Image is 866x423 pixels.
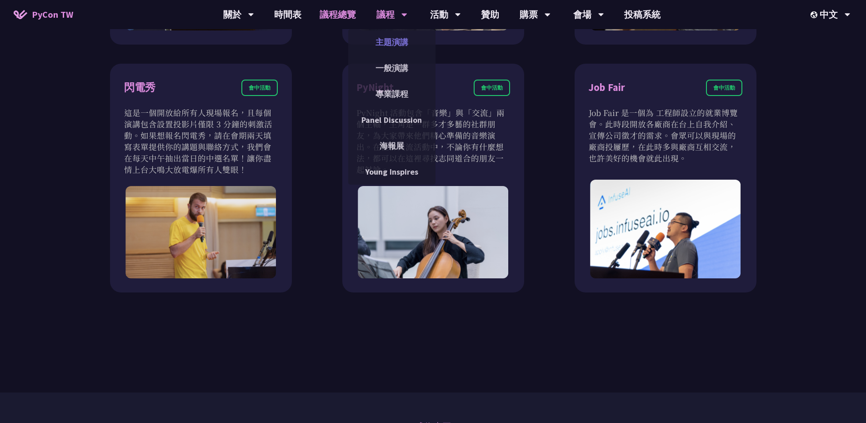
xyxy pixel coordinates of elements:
a: 海報展 [348,135,436,156]
img: Job Fair [590,180,741,279]
p: Job Fair 是一個為 工程師設立的就業博覽會。此時段開放各廠商在台上自我介紹、宣傳公司徵才的需求。會眾可以與現場的廠商投屨歷，在此時多與廠商互相交流，也許美好的機會就此出現。 [589,107,742,164]
a: Panel Discussion [348,109,436,131]
div: 閃電秀 [124,80,155,96]
div: 會中活動 [706,80,742,96]
p: 這是一個開放給所有人現場報名，且每個演講包含設置投影片僅限 3 分鐘的刺激活動。如果想報名閃電秀，請在會期兩天填寫表單提供你的講題與聯絡方式，我們會在每天中午抽出當日的中選名單！讓你盡情上台大鳴... [124,107,278,175]
div: 會中活動 [241,80,278,96]
img: Home icon of PyCon TW 2025 [14,10,27,19]
img: Locale Icon [811,11,820,18]
span: PyCon TW [32,8,73,21]
div: Job Fair [589,80,625,96]
a: 一般演講 [348,57,436,79]
img: Lightning Talk [125,186,276,278]
a: PyCon TW [5,3,82,26]
img: PyNight [358,186,509,278]
a: Young Inspires [348,161,436,182]
div: 會中活動 [474,80,510,96]
a: 專業課程 [348,83,436,105]
a: 主題演講 [348,31,436,53]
